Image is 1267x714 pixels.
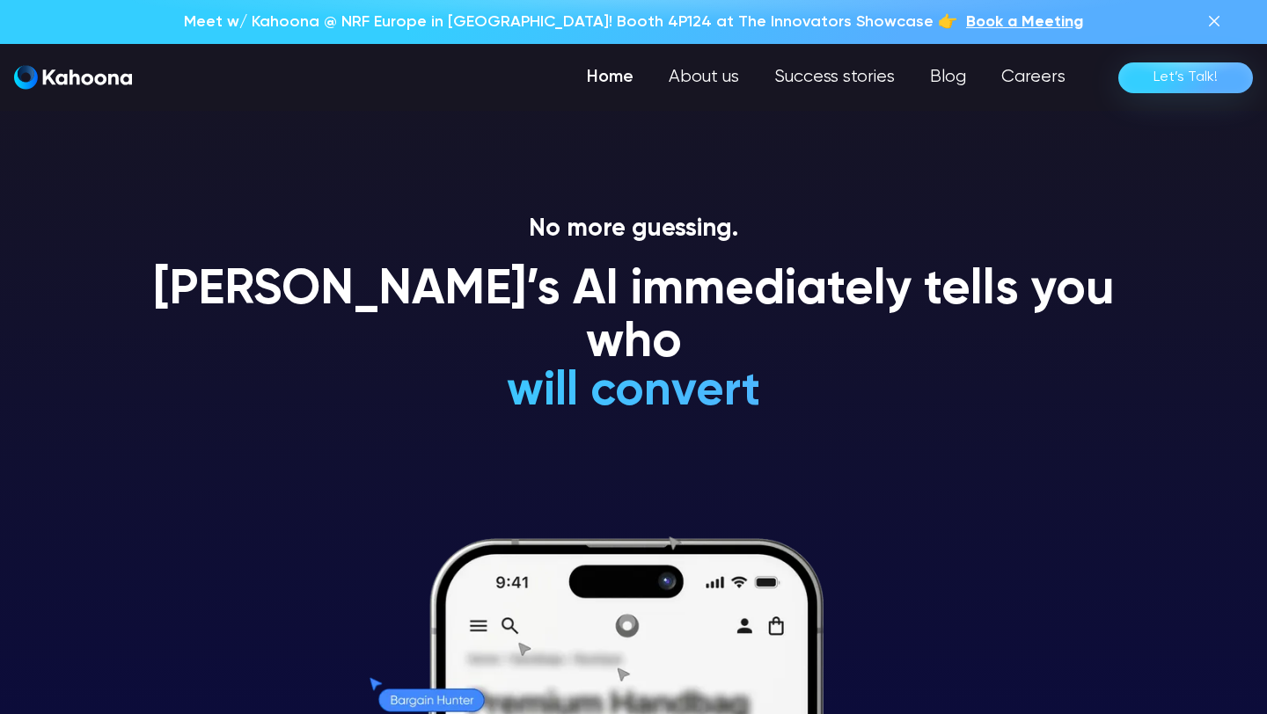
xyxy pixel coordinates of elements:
[184,11,957,33] p: Meet w/ Kahoona @ NRF Europe in [GEOGRAPHIC_DATA]! Booth 4P124 at The Innovators Showcase 👉
[757,60,912,95] a: Success stories
[569,60,651,95] a: Home
[651,60,757,95] a: About us
[1153,63,1218,91] div: Let’s Talk!
[375,366,893,418] h1: will convert
[912,60,984,95] a: Blog
[966,14,1083,30] span: Book a Meeting
[14,65,132,91] a: Kahoona logo blackKahoona logo white
[14,65,132,90] img: Kahoona logo white
[132,265,1135,369] h1: [PERSON_NAME]’s AI immediately tells you who
[1118,62,1253,93] a: Let’s Talk!
[966,11,1083,33] a: Book a Meeting
[132,215,1135,244] p: No more guessing.
[984,60,1083,95] a: Careers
